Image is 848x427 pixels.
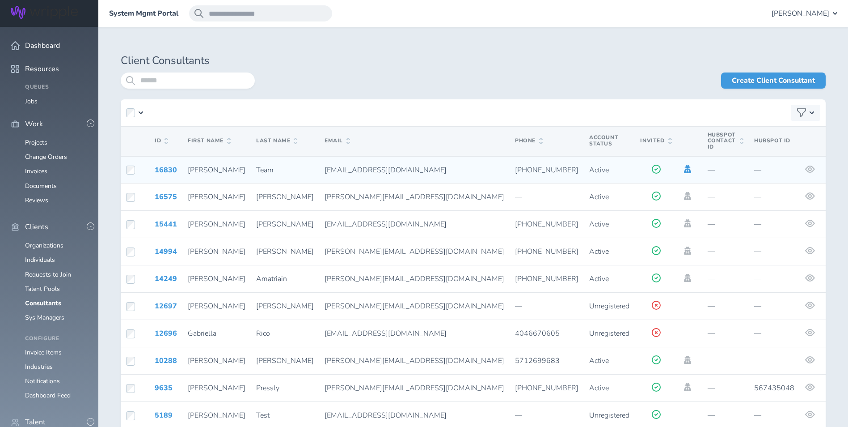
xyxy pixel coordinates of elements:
button: - [87,120,94,127]
p: — [515,193,578,201]
a: 14249 [155,274,177,284]
p: — [754,302,794,310]
a: System Mgmt Portal [109,9,178,17]
span: [PHONE_NUMBER] [515,383,578,393]
p: — [708,166,743,174]
span: Gabriella [188,329,216,338]
p: — [754,357,794,365]
a: Organizations [25,241,63,250]
a: Documents [25,182,57,190]
span: Dashboard [25,42,60,50]
span: [PERSON_NAME] [188,356,245,366]
a: Invoice Items [25,348,62,357]
span: Unregistered [589,329,629,338]
a: 14994 [155,247,177,256]
span: [EMAIL_ADDRESS][DOMAIN_NAME] [325,165,447,175]
span: [PERSON_NAME] [188,274,245,284]
p: — [754,220,794,228]
h4: Queues [25,84,88,90]
span: [PHONE_NUMBER] [515,247,578,256]
span: [PERSON_NAME] [188,192,245,202]
p: — [754,275,794,283]
h1: Client Consultants [121,55,826,67]
span: Pressly [256,383,279,393]
span: [PERSON_NAME] [188,165,245,175]
p: — [708,357,743,365]
span: [PERSON_NAME] [188,301,245,311]
span: [PHONE_NUMBER] [515,274,578,284]
button: [PERSON_NAME] [772,5,837,21]
span: Active [589,356,609,366]
span: Active [589,247,609,256]
a: Talent Pools [25,285,60,293]
img: Wripple [11,6,78,19]
span: [PHONE_NUMBER] [515,219,578,229]
span: Active [589,219,609,229]
span: Rico [256,329,270,338]
span: Clients [25,223,48,231]
p: — [754,248,794,256]
span: Last Name [256,138,297,144]
a: 12697 [155,301,177,311]
a: Sys Managers [25,313,64,322]
a: 9635 [155,383,173,393]
a: 10288 [155,356,177,366]
p: — [515,411,578,419]
a: Projects [25,138,47,147]
span: Active [589,383,609,393]
a: Impersonate [683,219,692,227]
span: Unregistered [589,410,629,420]
span: Account Status [589,134,618,147]
span: [PERSON_NAME][EMAIL_ADDRESS][DOMAIN_NAME] [325,301,504,311]
p: — [708,329,743,337]
span: Hubspot Contact Id [708,132,743,150]
p: — [708,302,743,310]
span: [PERSON_NAME] [772,9,829,17]
span: [EMAIL_ADDRESS][DOMAIN_NAME] [325,219,447,229]
span: Active [589,165,609,175]
a: Impersonate [683,165,692,173]
span: [PERSON_NAME] [188,383,245,393]
span: HubSpot Id [754,137,790,144]
p: — [708,411,743,419]
span: Talent [25,418,46,426]
a: Jobs [25,97,38,106]
p: — [754,329,794,337]
a: 12696 [155,329,177,338]
a: 15441 [155,219,177,229]
p: — [754,411,794,419]
h4: Configure [25,336,88,342]
span: [PERSON_NAME] [188,247,245,256]
a: Change Orders [25,153,67,161]
span: [PERSON_NAME][EMAIL_ADDRESS][DOMAIN_NAME] [325,356,504,366]
span: First Name [188,138,231,144]
span: Resources [25,65,59,73]
a: Consultants [25,299,61,307]
a: 16830 [155,165,177,175]
p: — [708,248,743,256]
span: ID [155,138,168,144]
p: — [708,220,743,228]
span: [PERSON_NAME][EMAIL_ADDRESS][DOMAIN_NAME] [325,383,504,393]
span: Active [589,274,609,284]
span: [EMAIL_ADDRESS][DOMAIN_NAME] [325,410,447,420]
span: 5712699683 [515,356,560,366]
a: Individuals [25,256,55,264]
a: Dashboard Feed [25,391,71,400]
span: Email [325,138,350,144]
a: Industries [25,363,53,371]
span: [PHONE_NUMBER] [515,165,578,175]
a: Impersonate [683,356,692,364]
p: — [754,166,794,174]
span: Active [589,192,609,202]
a: Impersonate [683,247,692,255]
span: [PERSON_NAME][EMAIL_ADDRESS][DOMAIN_NAME] [325,192,504,202]
span: [PERSON_NAME][EMAIL_ADDRESS][DOMAIN_NAME] [325,247,504,256]
span: Phone [515,138,543,144]
a: Reviews [25,196,48,205]
span: Amatriain [256,274,287,284]
span: Team [256,165,274,175]
a: 5189 [155,410,173,420]
span: Invited [640,138,671,144]
span: [PERSON_NAME] [256,356,314,366]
